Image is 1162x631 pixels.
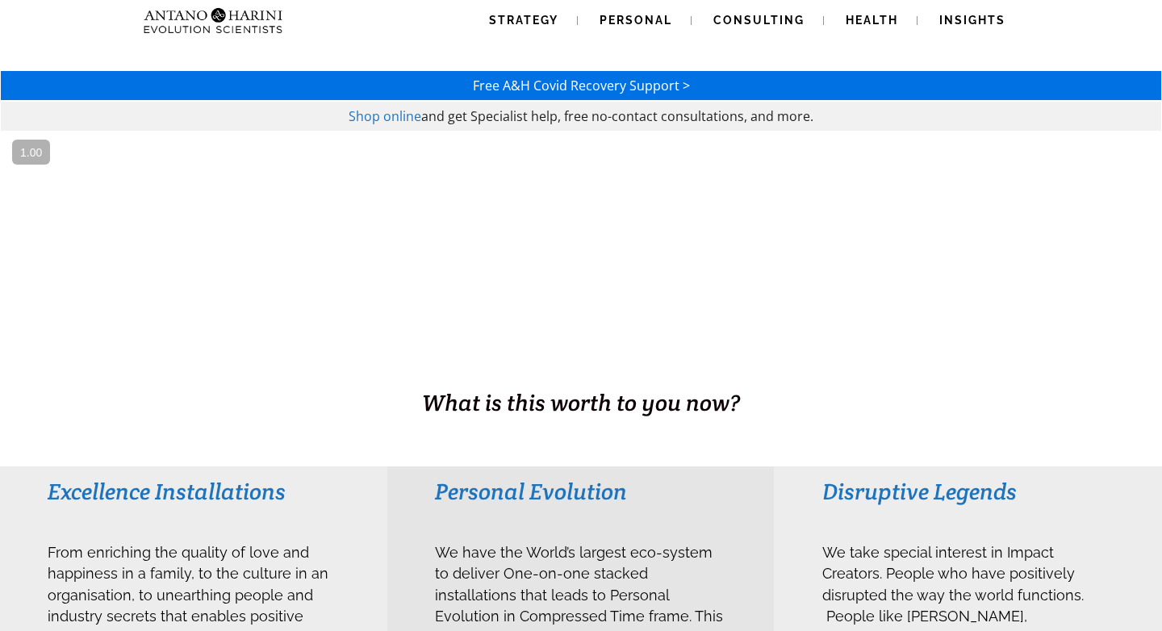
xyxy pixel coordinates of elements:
[600,14,672,27] span: Personal
[435,477,726,506] h3: Personal Evolution
[473,77,690,94] a: Free A&H Covid Recovery Support >
[713,14,805,27] span: Consulting
[48,477,339,506] h3: Excellence Installations
[846,14,898,27] span: Health
[939,14,1005,27] span: Insights
[822,477,1114,506] h3: Disruptive Legends
[2,353,1160,387] h1: BUSINESS. HEALTH. Family. Legacy
[422,388,740,417] span: What is this worth to you now?
[489,14,558,27] span: Strategy
[421,107,813,125] span: and get Specialist help, free no-contact consultations, and more.
[349,107,421,125] a: Shop online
